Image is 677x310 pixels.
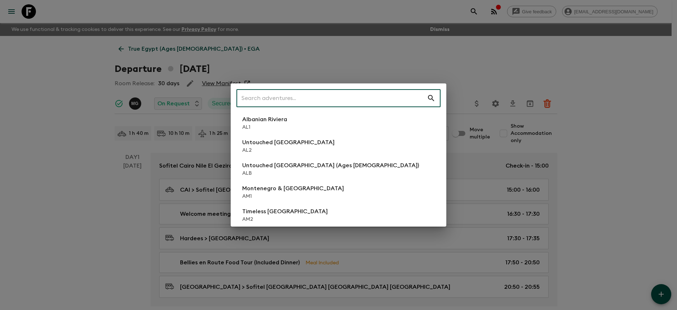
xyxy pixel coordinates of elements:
[242,147,335,154] p: AL2
[242,161,419,170] p: Untouched [GEOGRAPHIC_DATA] (Ages [DEMOGRAPHIC_DATA])
[242,170,419,177] p: ALB
[242,216,328,223] p: AM2
[242,124,287,131] p: AL1
[242,193,344,200] p: AM1
[242,115,287,124] p: Albanian Riviera
[236,88,427,108] input: Search adventures...
[242,184,344,193] p: Montenegro & [GEOGRAPHIC_DATA]
[242,207,328,216] p: Timeless [GEOGRAPHIC_DATA]
[242,138,335,147] p: Untouched [GEOGRAPHIC_DATA]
